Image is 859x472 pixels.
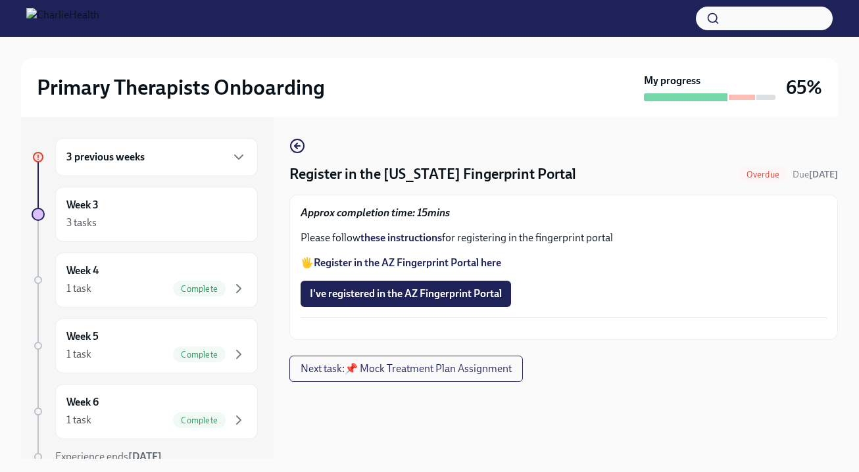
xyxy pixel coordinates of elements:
div: 3 tasks [66,216,97,230]
div: 1 task [66,347,91,362]
button: Next task:📌 Mock Treatment Plan Assignment [289,356,523,382]
p: 🖐️ [301,256,827,270]
img: CharlieHealth [26,8,99,29]
a: Week 41 taskComplete [32,252,258,308]
a: these instructions [360,231,442,244]
a: Week 61 taskComplete [32,384,258,439]
div: 3 previous weeks [55,138,258,176]
h6: Week 3 [66,198,99,212]
span: Complete [173,350,226,360]
h6: Week 6 [66,395,99,410]
button: I've registered in the AZ Fingerprint Portal [301,281,511,307]
h6: 3 previous weeks [66,150,145,164]
h4: Register in the [US_STATE] Fingerprint Portal [289,164,576,184]
a: Register in the AZ Fingerprint Portal here [314,256,501,269]
div: 1 task [66,413,91,427]
span: Complete [173,415,226,425]
strong: [DATE] [809,169,838,180]
span: Experience ends [55,450,162,463]
span: Next task : 📌 Mock Treatment Plan Assignment [301,362,512,375]
span: I've registered in the AZ Fingerprint Portal [310,287,502,300]
span: August 16th, 2025 09:00 [793,168,838,181]
h2: Primary Therapists Onboarding [37,74,325,101]
h6: Week 5 [66,329,99,344]
div: 1 task [66,281,91,296]
strong: Approx completion time: 15mins [301,206,450,219]
h6: Week 4 [66,264,99,278]
span: Complete [173,284,226,294]
h3: 65% [786,76,822,99]
p: Please follow for registering in the fingerprint portal [301,231,827,245]
strong: My progress [644,74,700,88]
strong: [DATE] [128,450,162,463]
span: Due [793,169,838,180]
span: Overdue [739,170,787,179]
a: Week 33 tasks [32,187,258,242]
a: Week 51 taskComplete [32,318,258,373]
